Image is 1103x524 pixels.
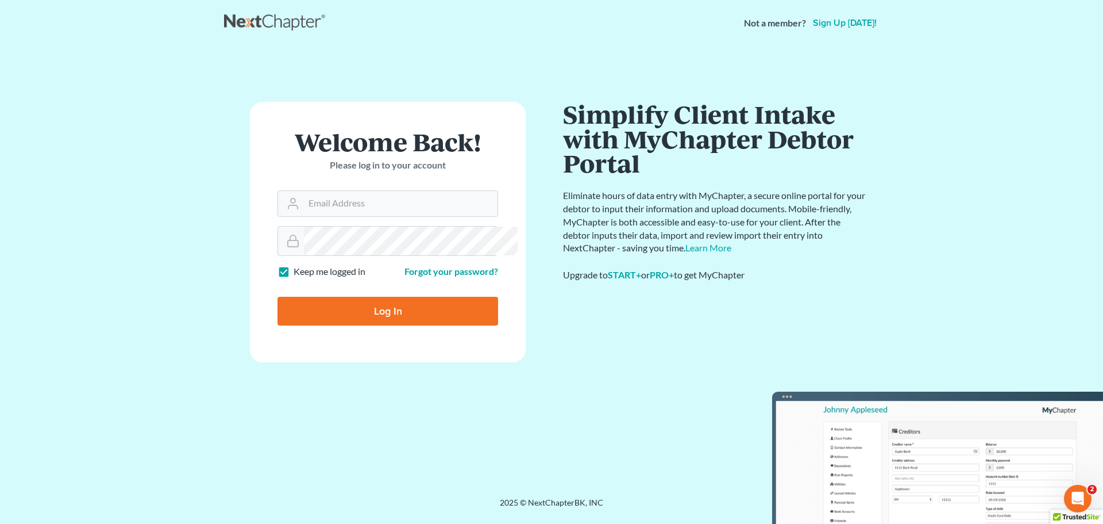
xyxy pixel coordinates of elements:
[685,242,731,253] a: Learn More
[404,266,498,277] a: Forgot your password?
[1064,485,1092,512] iframe: Intercom live chat
[650,269,674,280] a: PRO+
[277,297,498,326] input: Log In
[608,269,641,280] a: START+
[563,102,867,175] h1: Simplify Client Intake with MyChapter Debtor Portal
[811,18,879,28] a: Sign up [DATE]!
[294,265,365,278] label: Keep me logged in
[1087,485,1097,494] span: 2
[563,269,867,282] div: Upgrade to or to get MyChapter
[744,17,806,30] strong: Not a member?
[277,129,498,154] h1: Welcome Back!
[277,159,498,172] p: Please log in to your account
[224,497,879,518] div: 2025 © NextChapterBK, INC
[563,189,867,255] p: Eliminate hours of data entry with MyChapter, a secure online portal for your debtor to input the...
[304,191,497,216] input: Email Address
